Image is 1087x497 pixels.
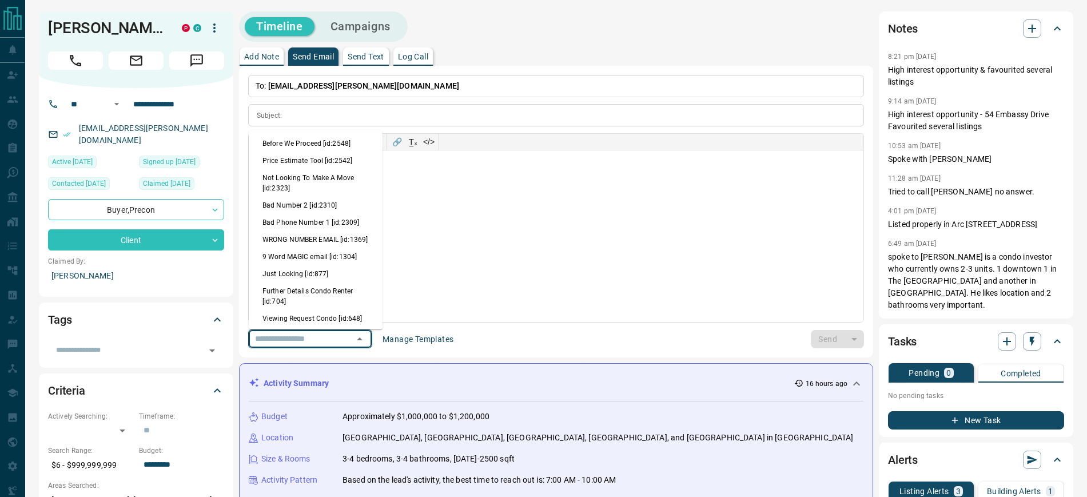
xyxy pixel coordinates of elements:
p: Pending [909,369,939,377]
p: Actively Searching: [48,411,133,422]
span: Claimed [DATE] [143,178,190,189]
div: property.ca [182,24,190,32]
div: Criteria [48,377,224,404]
p: Completed [1001,369,1041,377]
li: Further Details Condo Buyer [id:647] [249,327,383,355]
h2: Criteria [48,381,85,400]
p: Based on the lead's activity, the best time to reach out is: 7:00 AM - 10:00 AM [343,474,616,486]
div: Tasks [888,328,1064,355]
p: $6 - $999,999,999 [48,456,133,475]
li: Just Looking [id:877] [249,265,383,283]
button: Timeline [245,17,314,36]
button: Open [204,343,220,359]
h1: [PERSON_NAME] [48,19,165,37]
span: Message [169,51,224,70]
div: Notes [888,15,1064,42]
button: New Task [888,411,1064,430]
li: Bad Phone Number 1 [id:2309] [249,214,383,231]
p: 9:14 am [DATE] [888,97,937,105]
svg: Email Verified [63,130,71,138]
p: Size & Rooms [261,453,310,465]
p: Subject: [257,110,282,121]
p: 4:01 pm [DATE] [888,207,937,215]
p: 1 [1048,487,1053,495]
p: To: [248,75,864,97]
p: Listed properly in Arc [STREET_ADDRESS] [888,218,1064,230]
li: Bad Number 2 [id:2310] [249,197,383,214]
p: 3 [956,487,961,495]
button: 🔗 [389,134,405,150]
p: High interest opportunity - 54 Embassy Drive Favourited several listings [888,109,1064,133]
button: Manage Templates [376,330,460,348]
p: Listing Alerts [899,487,949,495]
li: Not Looking To Make A Move [id:2323] [249,169,383,197]
div: Tags [48,306,224,333]
h2: Notes [888,19,918,38]
p: 11:28 am [DATE] [888,174,941,182]
li: Price Estimate Tool [id:2542] [249,152,383,169]
p: Approximately $1,000,000 to $1,200,000 [343,411,489,423]
p: 3-4 bedrooms, 3-4 bathrooms, [DATE]-2500 sqft [343,453,515,465]
p: 0 [946,369,951,377]
span: Contacted [DATE] [52,178,106,189]
p: Activity Summary [264,377,329,389]
div: Fri Jul 13 2018 [139,156,224,172]
p: Claimed By: [48,256,224,267]
p: 6:49 am [DATE] [888,240,937,248]
p: Log Call [398,53,428,61]
a: [EMAIL_ADDRESS][PERSON_NAME][DOMAIN_NAME] [79,124,208,145]
p: Search Range: [48,446,133,456]
h2: Tags [48,311,71,329]
p: Location [261,432,293,444]
div: Sun Sep 14 2025 [48,156,133,172]
p: Budget [261,411,288,423]
h2: Tasks [888,332,917,351]
p: [GEOGRAPHIC_DATA], [GEOGRAPHIC_DATA], [GEOGRAPHIC_DATA], [GEOGRAPHIC_DATA], and [GEOGRAPHIC_DATA]... [343,432,854,444]
div: condos.ca [193,24,201,32]
p: Add Note [244,53,279,61]
button: Campaigns [319,17,402,36]
button: Close [352,331,368,347]
h2: Alerts [888,451,918,469]
p: 8:21 pm [DATE] [888,53,937,61]
span: Email [109,51,164,70]
div: Thu Sep 04 2025 [48,177,133,193]
div: Alerts [888,446,1064,474]
span: [EMAIL_ADDRESS][PERSON_NAME][DOMAIN_NAME] [268,81,459,90]
button: </> [421,134,437,150]
div: Buyer , Precon [48,199,224,220]
p: Building Alerts [987,487,1041,495]
p: [PERSON_NAME] [48,267,224,285]
button: T̲ₓ [405,134,421,150]
p: Send Text [348,53,384,61]
li: WRONG NUMBER EMAIL [id:1369] [249,231,383,248]
p: 16 hours ago [806,379,847,389]
li: 9 Word MAGIC email [id:1304] [249,248,383,265]
p: Send Email [293,53,334,61]
div: split button [811,330,864,348]
p: No pending tasks [888,387,1064,404]
li: Before We Proceed [id:2548] [249,135,383,152]
p: Areas Searched: [48,480,224,491]
div: Activity Summary16 hours ago [249,373,863,394]
p: Activity Pattern [261,474,317,486]
button: Open [110,97,124,111]
p: Spoke with [PERSON_NAME] [888,153,1064,165]
li: Viewing Request Condo [id:648] [249,310,383,327]
li: Further Details Condo Renter [id:704] [249,283,383,310]
p: spoke to [PERSON_NAME] is a condo investor who currently owns 2-3 units. 1 downtown 1 in The [GEO... [888,251,1064,311]
p: Tried to call [PERSON_NAME] no answer. [888,186,1064,198]
span: Signed up [DATE] [143,156,196,168]
p: 10:53 am [DATE] [888,142,941,150]
span: Active [DATE] [52,156,93,168]
span: Call [48,51,103,70]
p: Budget: [139,446,224,456]
div: Client [48,229,224,251]
div: Fri Jul 13 2018 [139,177,224,193]
p: High interest opportunity & favourited several listings [888,64,1064,88]
p: Timeframe: [139,411,224,422]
